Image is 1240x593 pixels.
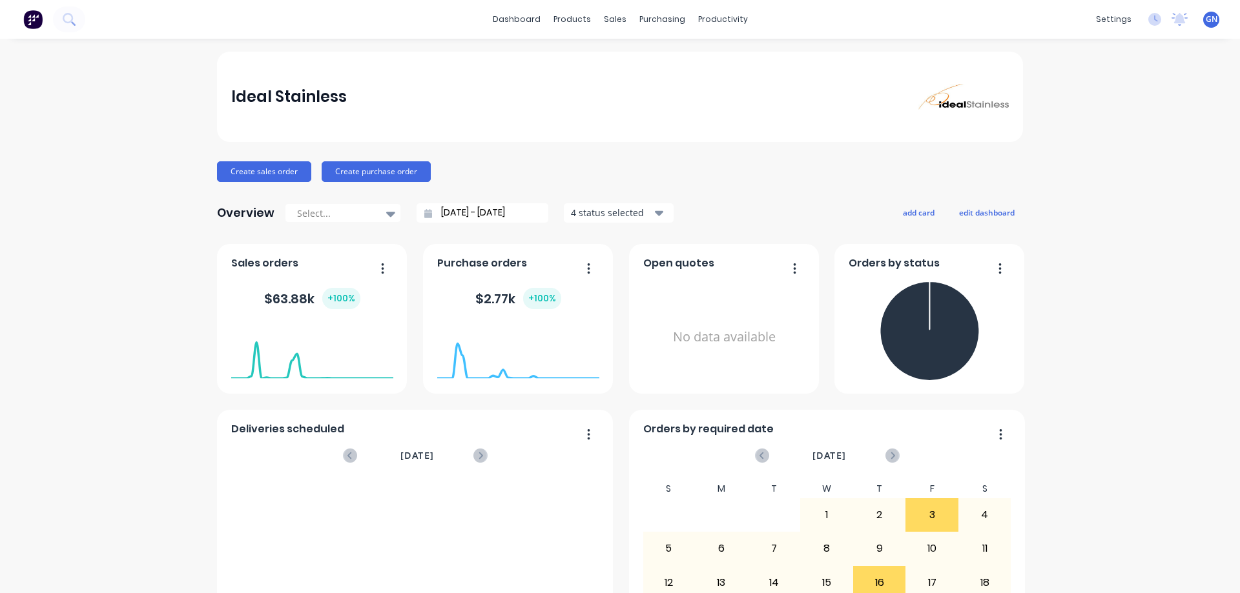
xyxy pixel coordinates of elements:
div: $ 2.77k [475,288,561,309]
div: S [958,479,1011,498]
button: Create sales order [217,161,311,182]
div: M [695,479,748,498]
div: settings [1090,10,1138,29]
div: 2 [854,499,905,531]
div: F [905,479,958,498]
div: T [748,479,801,498]
span: Open quotes [643,256,714,271]
div: 4 [959,499,1011,531]
div: sales [597,10,633,29]
div: No data available [643,276,805,398]
div: + 100 % [322,288,360,309]
span: Purchase orders [437,256,527,271]
img: Ideal Stainless [918,84,1009,109]
div: + 100 % [523,288,561,309]
a: dashboard [486,10,547,29]
span: [DATE] [812,448,846,463]
span: Deliveries scheduled [231,421,344,437]
div: 9 [854,532,905,565]
div: 7 [749,532,800,565]
button: edit dashboard [951,204,1023,221]
div: S [643,479,696,498]
span: Orders by required date [643,421,774,437]
div: purchasing [633,10,692,29]
div: productivity [692,10,754,29]
div: W [800,479,853,498]
div: 11 [959,532,1011,565]
div: 10 [906,532,958,565]
div: 1 [801,499,852,531]
span: Sales orders [231,256,298,271]
div: 4 status selected [571,206,652,219]
div: T [853,479,906,498]
div: 8 [801,532,852,565]
span: GN [1206,14,1217,25]
button: add card [894,204,943,221]
button: 4 status selected [564,203,674,223]
div: Overview [217,200,274,226]
button: Create purchase order [322,161,431,182]
div: 5 [643,532,695,565]
img: Factory [23,10,43,29]
div: Ideal Stainless [231,84,347,110]
span: Orders by status [849,256,940,271]
div: 3 [906,499,958,531]
div: 6 [696,532,747,565]
div: $ 63.88k [264,288,360,309]
span: [DATE] [400,448,434,463]
div: products [547,10,597,29]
